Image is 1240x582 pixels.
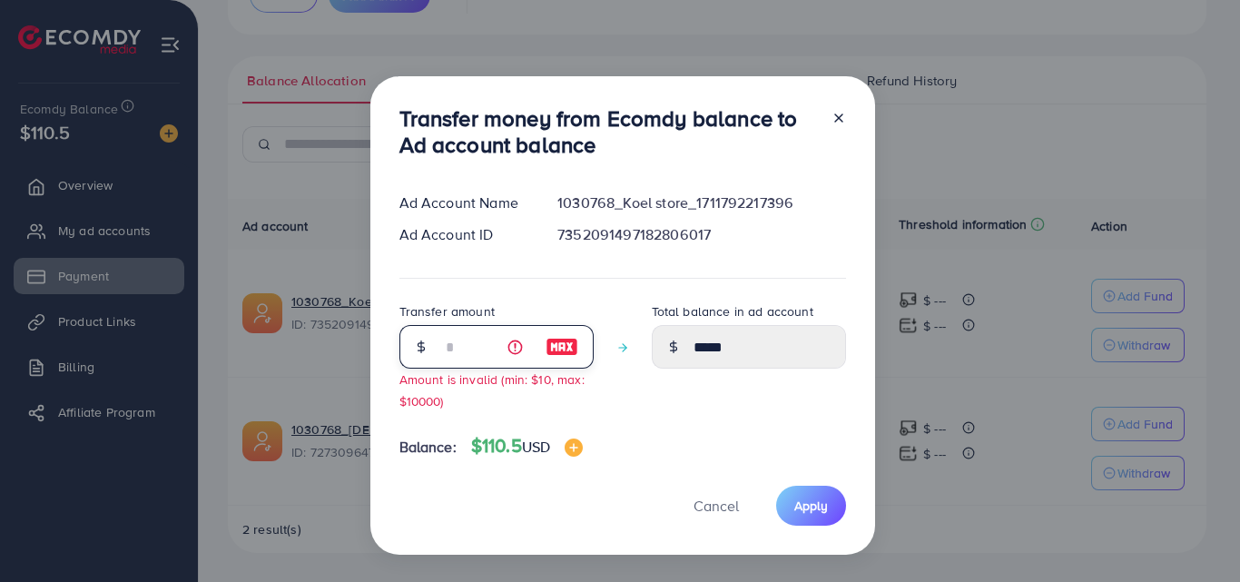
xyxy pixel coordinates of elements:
label: Transfer amount [399,302,495,321]
div: Ad Account ID [385,224,544,245]
img: image [565,439,583,457]
img: image [546,336,578,358]
div: 1030768_Koel store_1711792217396 [543,192,860,213]
small: Amount is invalid (min: $10, max: $10000) [399,370,585,409]
span: Balance: [399,437,457,458]
button: Apply [776,486,846,525]
span: Apply [794,497,828,515]
div: 7352091497182806017 [543,224,860,245]
h4: $110.5 [471,435,583,458]
label: Total balance in ad account [652,302,813,321]
h3: Transfer money from Ecomdy balance to Ad account balance [399,105,817,158]
span: USD [522,437,550,457]
button: Cancel [671,486,762,525]
iframe: Chat [1163,500,1226,568]
span: Cancel [694,496,739,516]
div: Ad Account Name [385,192,544,213]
